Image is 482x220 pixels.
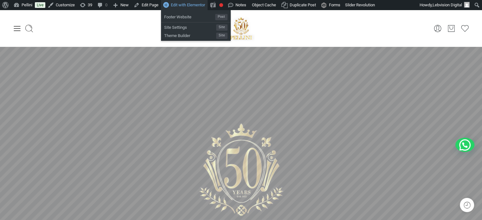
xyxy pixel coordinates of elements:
a: Live [35,2,45,8]
span: Edit with Elementor [171,3,205,7]
span: Site [216,24,228,31]
span: Site [216,33,228,39]
a: Site SettingsSite [161,22,231,31]
span: Footer Website [164,12,215,20]
a: Pellini - [228,15,255,42]
a: Footer WebsitePost [161,12,231,20]
span: Slider Revolution [345,3,375,7]
a: Cart [447,24,456,33]
span: Theme Builder [164,31,216,39]
a: Theme BuilderSite [161,31,231,39]
a: My Account [433,24,442,33]
span: Site Settings [164,22,216,31]
img: Pellini [228,15,255,42]
span: Lebvision Digital [433,3,462,7]
div: Focus keyphrase not set [219,3,223,7]
span: Post [215,14,228,20]
a: Wishlist [460,24,469,33]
